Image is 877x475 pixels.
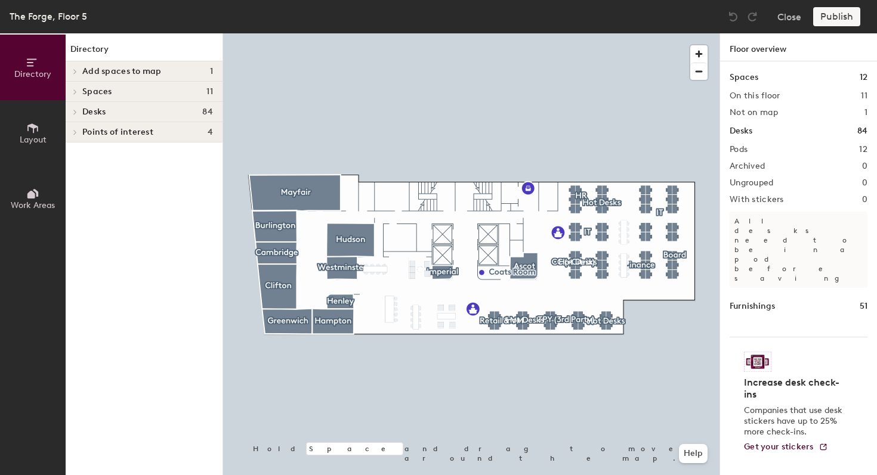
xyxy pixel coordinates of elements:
h2: Not on map [730,108,778,117]
h2: 0 [862,162,867,171]
span: Desks [82,107,106,117]
h2: 0 [862,195,867,204]
h1: Desks [730,125,752,138]
h2: With stickers [730,195,784,204]
span: Work Areas [11,200,55,210]
span: Get your stickers [744,442,814,452]
h1: Directory [66,43,223,61]
h2: Pods [730,145,748,154]
p: All desks need to be in a pod before saving [730,212,867,288]
h4: Increase desk check-ins [744,377,846,401]
h1: Floor overview [720,33,877,61]
h1: Spaces [730,71,758,84]
span: 1 [210,67,213,76]
button: Close [777,7,801,26]
button: Help [679,444,708,463]
span: Points of interest [82,128,153,137]
span: Directory [14,69,51,79]
p: Companies that use desk stickers have up to 25% more check-ins. [744,405,846,437]
img: Sticker logo [744,352,771,372]
h2: 1 [864,108,867,117]
img: Redo [746,11,758,23]
h1: 51 [860,300,867,313]
h1: 12 [860,71,867,84]
h2: On this floor [730,91,780,101]
div: The Forge, Floor 5 [10,9,87,24]
h1: 84 [857,125,867,138]
span: Layout [20,135,47,145]
h2: Archived [730,162,765,171]
span: 84 [202,107,213,117]
h1: Furnishings [730,300,775,313]
span: 11 [206,87,213,97]
a: Get your stickers [744,442,828,452]
h2: Ungrouped [730,178,774,188]
h2: 11 [861,91,867,101]
span: Spaces [82,87,112,97]
h2: 0 [862,178,867,188]
h2: 12 [859,145,867,154]
span: 4 [208,128,213,137]
span: Add spaces to map [82,67,162,76]
img: Undo [727,11,739,23]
